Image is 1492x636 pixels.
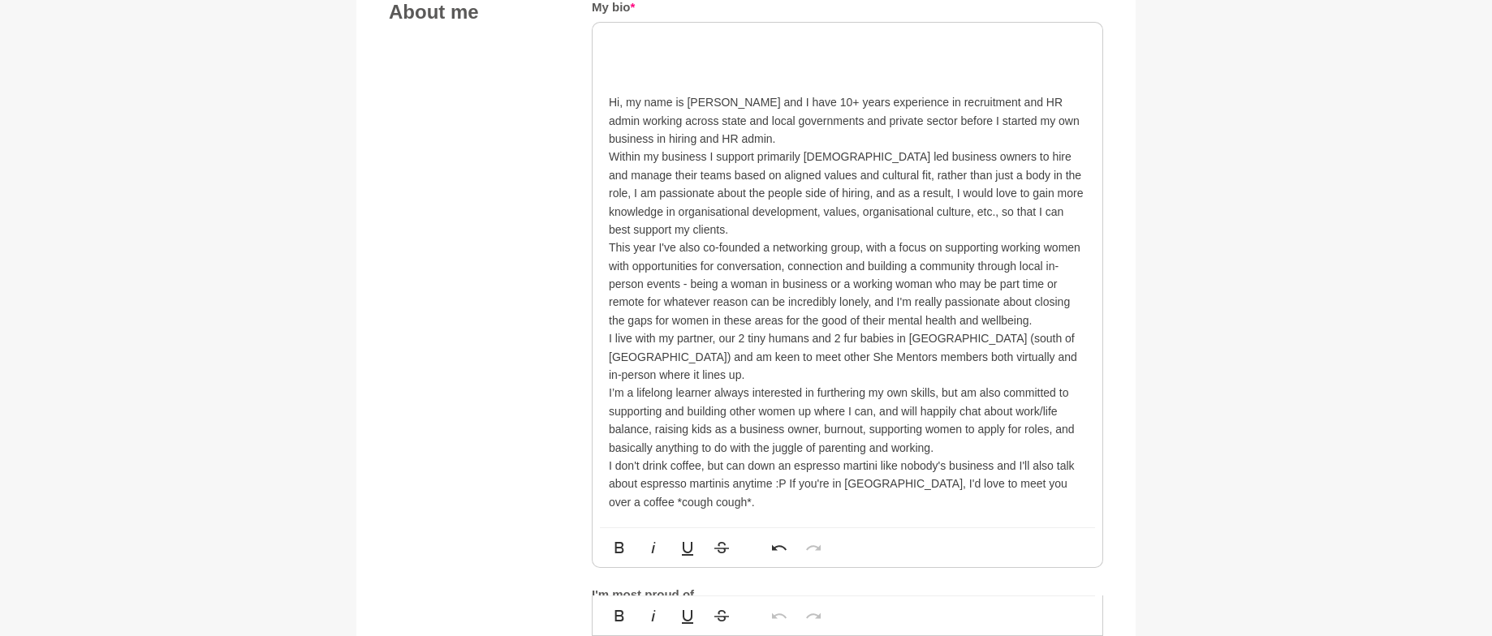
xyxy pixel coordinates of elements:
[672,531,703,564] button: Underline (⌘U)
[638,531,669,564] button: Italic (⌘I)
[798,599,829,632] button: Redo (⌘⇧Z)
[609,457,1086,511] p: I don't drink coffee, but can down an espresso martini like nobody's business and I'll also talk ...
[764,599,795,632] button: Undo (⌘Z)
[609,39,1086,148] p: Hi, my name is [PERSON_NAME] and I have 10+ years experience in recruitment and HR admin working ...
[609,148,1086,238] p: Within my business I support primarily [DEMOGRAPHIC_DATA] led business owners to hire and manage ...
[638,599,669,632] button: Italic (⌘I)
[609,329,1086,384] p: I live with my partner, our 2 tiny humans and 2 fur babies in [GEOGRAPHIC_DATA] (south of [GEOGRA...
[764,531,795,564] button: Undo (⌘Z)
[592,587,1103,603] h5: I'm most proud of
[798,531,829,564] button: Redo (⌘⇧Z)
[604,599,635,632] button: Bold (⌘B)
[609,384,1086,457] p: I’m a lifelong learner always interested in furthering my own skills, but am also committed to su...
[672,599,703,632] button: Underline (⌘U)
[604,531,635,564] button: Bold (⌘B)
[609,238,1086,329] p: This year I've also co-founded a networking group, with a focus on supporting working women with ...
[706,599,737,632] button: Strikethrough (⌘S)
